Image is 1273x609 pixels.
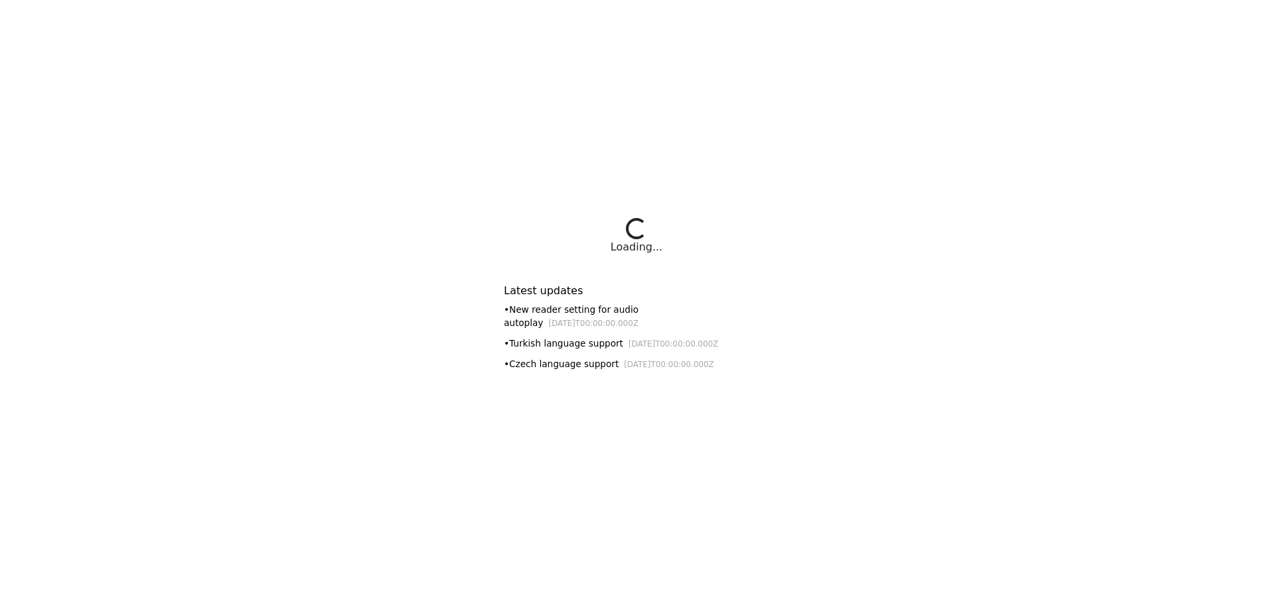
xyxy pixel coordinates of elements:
div: • Czech language support [504,357,769,371]
div: • Turkish language support [504,337,769,351]
small: [DATE]T00:00:00.000Z [624,360,714,369]
h6: Latest updates [504,284,769,297]
small: [DATE]T00:00:00.000Z [548,319,638,328]
div: Loading... [611,239,662,255]
small: [DATE]T00:00:00.000Z [629,339,719,349]
div: • New reader setting for audio autoplay [504,303,769,330]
